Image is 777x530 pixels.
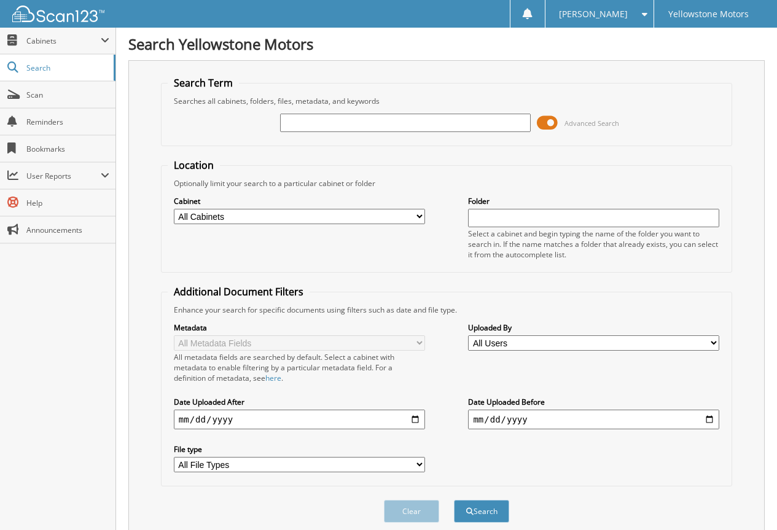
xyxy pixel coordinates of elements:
[168,96,725,106] div: Searches all cabinets, folders, files, metadata, and keywords
[564,119,619,128] span: Advanced Search
[174,196,425,206] label: Cabinet
[384,500,439,523] button: Clear
[174,444,425,454] label: File type
[468,397,719,407] label: Date Uploaded Before
[128,34,765,54] h1: Search Yellowstone Motors
[168,178,725,189] div: Optionally limit your search to a particular cabinet or folder
[468,410,719,429] input: end
[174,397,425,407] label: Date Uploaded After
[468,228,719,260] div: Select a cabinet and begin typing the name of the folder you want to search in. If the name match...
[454,500,509,523] button: Search
[26,117,109,127] span: Reminders
[26,171,101,181] span: User Reports
[668,10,749,18] span: Yellowstone Motors
[26,63,107,73] span: Search
[168,305,725,315] div: Enhance your search for specific documents using filters such as date and file type.
[26,36,101,46] span: Cabinets
[168,158,220,172] legend: Location
[26,90,109,100] span: Scan
[26,144,109,154] span: Bookmarks
[168,76,239,90] legend: Search Term
[174,410,425,429] input: start
[559,10,628,18] span: [PERSON_NAME]
[468,196,719,206] label: Folder
[26,198,109,208] span: Help
[174,352,425,383] div: All metadata fields are searched by default. Select a cabinet with metadata to enable filtering b...
[265,373,281,383] a: here
[168,285,310,298] legend: Additional Document Filters
[12,6,104,22] img: scan123-logo-white.svg
[174,322,425,333] label: Metadata
[468,322,719,333] label: Uploaded By
[26,225,109,235] span: Announcements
